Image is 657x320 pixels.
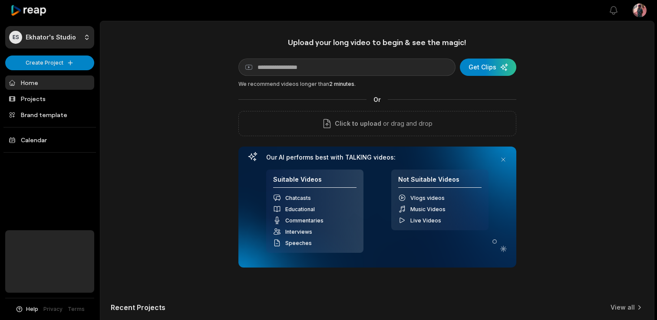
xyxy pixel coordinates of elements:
[460,59,516,76] button: Get Clips
[335,118,381,129] span: Click to upload
[381,118,432,129] p: or drag and drop
[285,195,311,201] span: Chatcasts
[285,217,324,224] span: Commentaries
[329,81,354,87] span: 2 minutes
[43,305,63,313] a: Privacy
[5,133,94,147] a: Calendar
[26,33,76,41] p: Ekhator's Studio
[410,217,441,224] span: Live Videos
[68,305,85,313] a: Terms
[285,240,312,246] span: Speeches
[5,75,94,90] a: Home
[410,195,445,201] span: Vlogs videos
[410,206,446,212] span: Music Videos
[398,176,482,188] h4: Not Suitable Videos
[238,80,516,88] div: We recommend videos longer than .
[5,56,94,70] button: Create Project
[285,206,315,212] span: Educational
[266,153,489,161] h3: Our AI performs best with TALKING videos:
[273,176,357,188] h4: Suitable Videos
[5,108,94,122] a: Brand template
[9,31,22,44] div: ES
[611,303,635,312] a: View all
[15,305,38,313] button: Help
[285,229,312,235] span: Interviews
[366,95,388,104] span: Or
[5,91,94,106] a: Projects
[26,305,38,313] span: Help
[238,37,516,47] h1: Upload your long video to begin & see the magic!
[111,303,165,312] h2: Recent Projects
